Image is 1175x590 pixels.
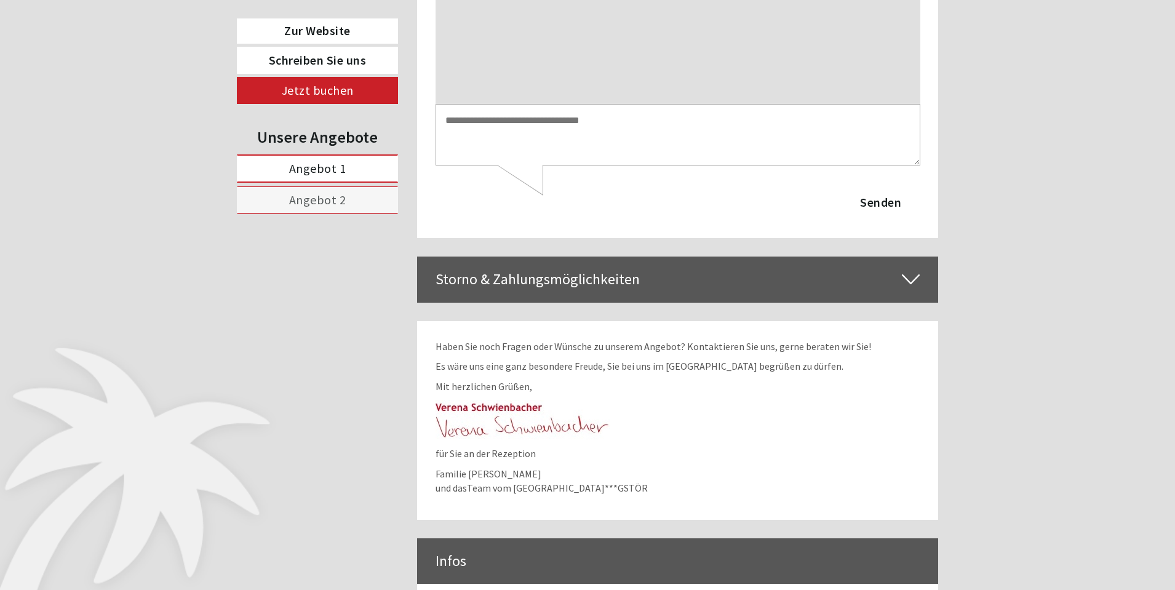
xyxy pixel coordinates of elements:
[405,319,485,346] button: Senden
[436,340,920,354] p: Haben Sie noch Fragen oder Wünsche zu unserem Angebot? Kontaktieren Sie uns, gerne beraten wir Sie!
[237,126,398,148] div: Unsere Angebote
[237,47,398,74] a: Schreiben Sie uns
[9,33,196,71] div: Guten Tag, wie können wir Ihnen helfen?
[436,359,920,373] p: Es wäre uns eine ganz besondere Freude, Sie bei uns im [GEOGRAPHIC_DATA] begrüßen zu dürfen.
[18,60,189,68] small: 18:37
[417,257,939,302] div: Storno & Zahlungsmöglichkeiten
[436,380,920,394] p: Mit herzlichen Grüßen,
[237,18,398,44] a: Zur Website
[436,447,920,461] p: für Sie an der Rezeption
[217,9,268,30] div: Freitag
[436,400,610,441] img: user-45.jpg
[18,36,189,46] div: PALMENGARTEN Hotel GSTÖR
[289,192,346,207] span: Angebot 2
[436,467,920,495] p: Familie [PERSON_NAME] und dasTeam vom [GEOGRAPHIC_DATA]***GSTÖR
[417,538,939,584] div: Infos
[289,161,346,176] span: Angebot 1
[237,77,398,104] a: Jetzt buchen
